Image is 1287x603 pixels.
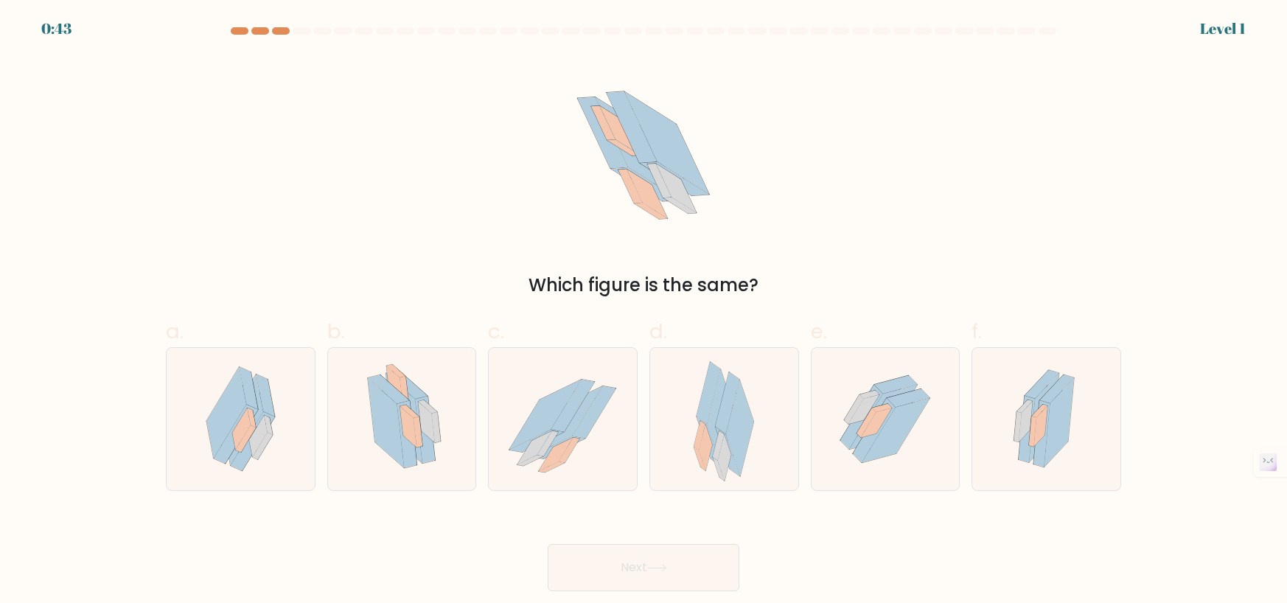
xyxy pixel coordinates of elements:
[649,317,667,346] span: d.
[327,317,345,346] span: b.
[166,317,184,346] span: a.
[488,317,504,346] span: c.
[811,317,827,346] span: e.
[41,18,71,40] div: 0:43
[972,317,982,346] span: f.
[1200,18,1246,40] div: Level 1
[175,272,1112,299] div: Which figure is the same?
[548,544,739,591] button: Next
